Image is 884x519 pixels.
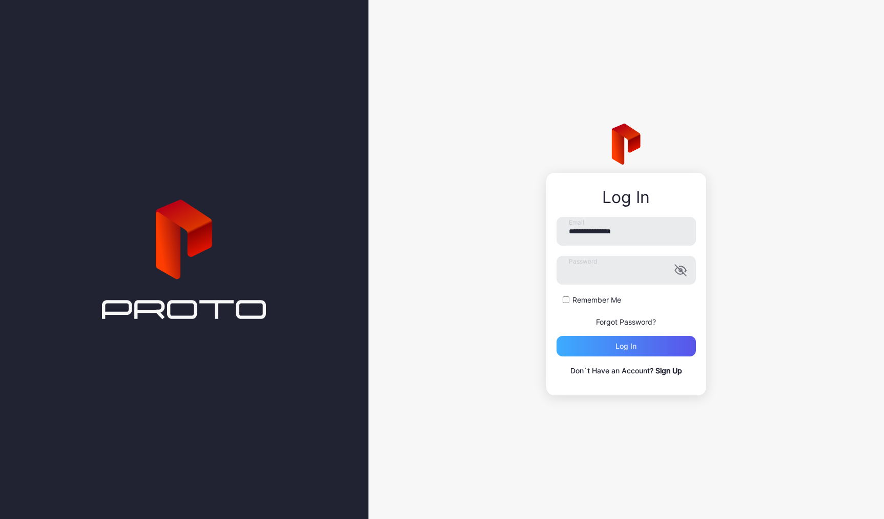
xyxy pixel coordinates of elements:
[572,295,621,305] label: Remember Me
[557,365,696,377] p: Don`t Have an Account?
[557,336,696,356] button: Log in
[615,342,636,350] div: Log in
[557,217,696,246] input: Email
[557,188,696,207] div: Log In
[655,366,682,375] a: Sign Up
[557,256,696,285] input: Password
[596,317,656,326] a: Forgot Password?
[674,264,687,276] button: Password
